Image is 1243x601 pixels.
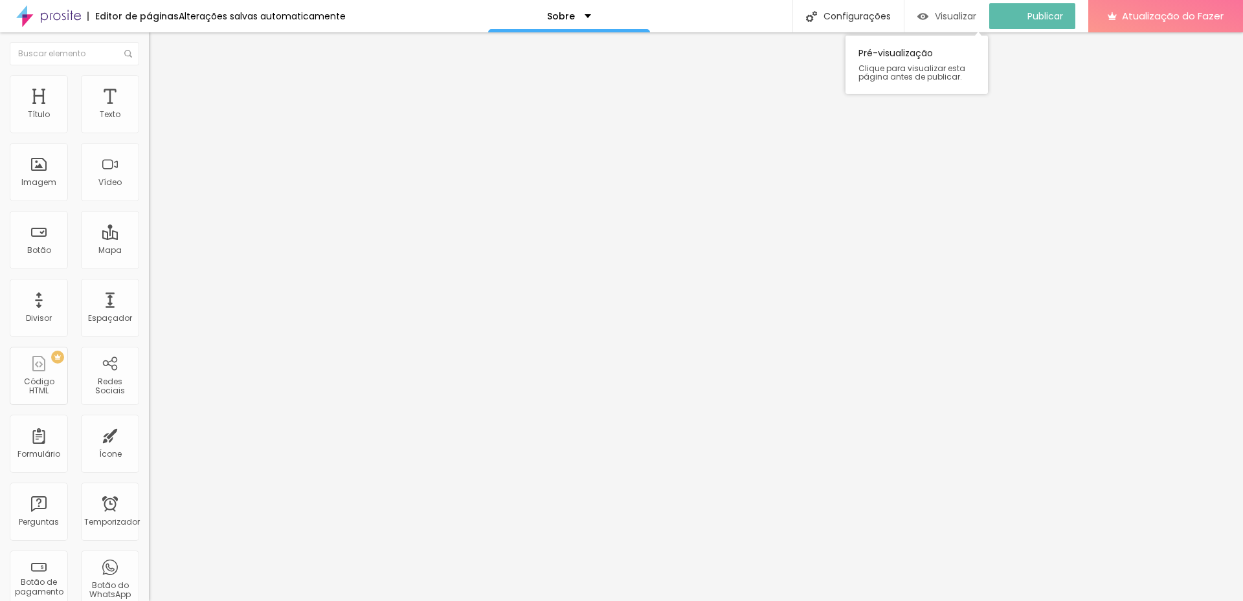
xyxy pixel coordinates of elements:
img: view-1.svg [917,11,928,22]
font: Editor de páginas [95,10,179,23]
iframe: Editor [149,32,1243,601]
img: Ícone [806,11,817,22]
font: Redes Sociais [95,376,125,396]
font: Alterações salvas automaticamente [179,10,346,23]
font: Divisor [26,312,52,323]
font: Temporizador [84,516,140,527]
button: Visualizar [904,3,989,29]
img: Ícone [124,50,132,58]
font: Sobre [547,10,575,23]
font: Vídeo [98,177,122,188]
font: Botão [27,245,51,256]
font: Publicar [1027,10,1063,23]
button: Publicar [989,3,1075,29]
font: Código HTML [24,376,54,396]
font: Botão do WhatsApp [89,580,131,600]
input: Buscar elemento [10,42,139,65]
font: Pré-visualização [858,47,933,60]
font: Perguntas [19,516,59,527]
font: Botão de pagamento [15,576,63,596]
font: Ícone [99,448,122,459]
font: Imagem [21,177,56,188]
font: Configurações [823,10,891,23]
font: Mapa [98,245,122,256]
font: Título [28,109,50,120]
font: Clique para visualizar esta página antes de publicar. [858,63,965,82]
font: Visualizar [935,10,976,23]
font: Formulário [17,448,60,459]
font: Atualização do Fazer [1122,9,1224,23]
font: Espaçador [88,312,132,323]
font: Texto [100,109,120,120]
